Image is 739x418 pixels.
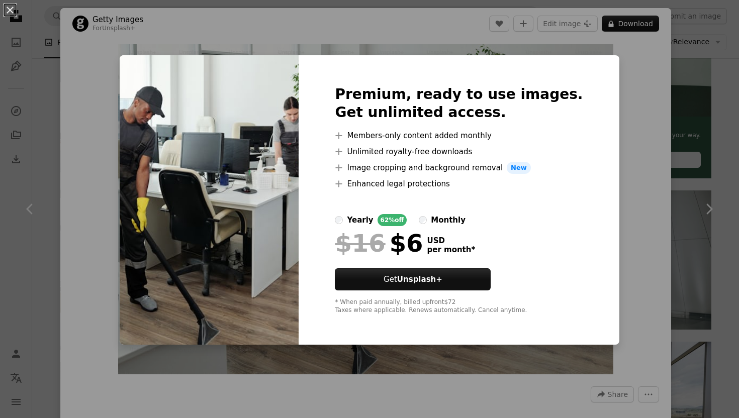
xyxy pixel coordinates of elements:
div: yearly [347,214,373,226]
div: * When paid annually, billed upfront $72 Taxes where applicable. Renews automatically. Cancel any... [335,298,583,315]
span: per month * [427,245,475,254]
span: New [507,162,531,174]
li: Image cropping and background removal [335,162,583,174]
strong: Unsplash+ [397,275,442,284]
div: monthly [431,214,466,226]
input: yearly62%off [335,216,343,224]
li: Members-only content added monthly [335,130,583,142]
span: $16 [335,230,385,256]
div: 62% off [378,214,407,226]
img: premium_photo-1683141112334-d7d404f6e716 [120,55,299,345]
li: Enhanced legal protections [335,178,583,190]
li: Unlimited royalty-free downloads [335,146,583,158]
div: $6 [335,230,423,256]
input: monthly [419,216,427,224]
button: GetUnsplash+ [335,268,491,290]
span: USD [427,236,475,245]
h2: Premium, ready to use images. Get unlimited access. [335,85,583,122]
